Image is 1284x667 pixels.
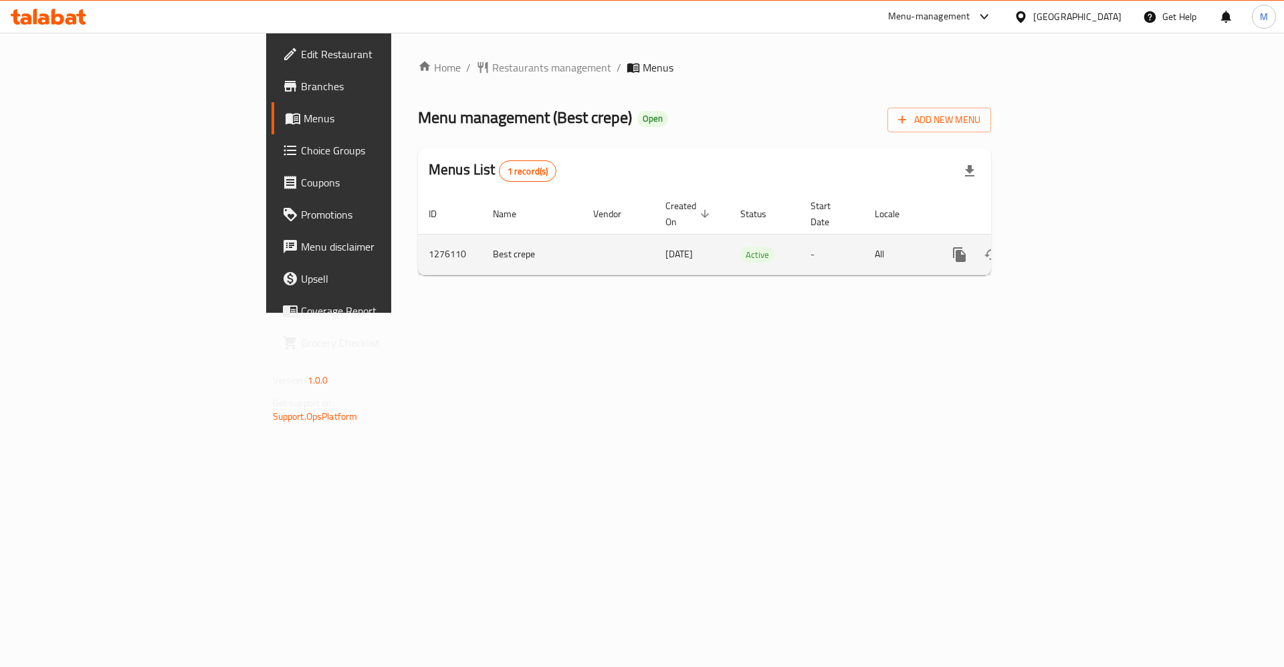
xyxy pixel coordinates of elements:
h2: Menus List [429,160,556,182]
div: Export file [954,155,986,187]
td: Best crepe [482,234,582,275]
span: Menu disclaimer [301,239,470,255]
a: Upsell [272,263,481,295]
span: 1 record(s) [500,165,556,178]
a: Grocery Checklist [272,327,481,359]
span: Open [637,113,668,124]
div: Open [637,111,668,127]
span: Choice Groups [301,142,470,158]
span: Promotions [301,207,470,223]
div: Menu-management [888,9,970,25]
span: Coverage Report [301,303,470,319]
button: more [944,239,976,271]
span: [DATE] [665,245,693,263]
div: [GEOGRAPHIC_DATA] [1033,9,1121,24]
span: Get support on: [273,394,334,412]
a: Choice Groups [272,134,481,166]
span: M [1260,9,1268,24]
a: Branches [272,70,481,102]
a: Coupons [272,166,481,198]
th: Actions [933,194,1083,235]
span: Menus [304,110,470,126]
span: Add New Menu [898,112,980,128]
span: Edit Restaurant [301,46,470,62]
a: Edit Restaurant [272,38,481,70]
span: Grocery Checklist [301,335,470,351]
span: Coupons [301,174,470,190]
td: All [864,234,933,275]
div: Total records count [499,160,557,182]
a: Restaurants management [476,59,611,76]
span: Status [740,206,784,222]
span: Start Date [811,198,848,230]
span: Created On [665,198,714,230]
li: / [617,59,621,76]
span: Menu management ( Best crepe ) [418,102,632,132]
nav: breadcrumb [418,59,991,76]
a: Coverage Report [272,295,481,327]
a: Promotions [272,198,481,231]
a: Support.OpsPlatform [273,408,358,425]
span: Branches [301,78,470,94]
td: - [800,234,864,275]
span: Locale [875,206,917,222]
table: enhanced table [418,194,1083,275]
span: Vendor [593,206,639,222]
button: Change Status [976,239,1008,271]
span: Upsell [301,271,470,287]
span: ID [429,206,454,222]
span: 1.0.0 [308,372,328,389]
a: Menu disclaimer [272,231,481,263]
span: Menus [643,59,673,76]
span: Active [740,247,774,263]
button: Add New Menu [887,108,991,132]
span: Name [493,206,534,222]
span: Version: [273,372,306,389]
a: Menus [272,102,481,134]
span: Restaurants management [492,59,611,76]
